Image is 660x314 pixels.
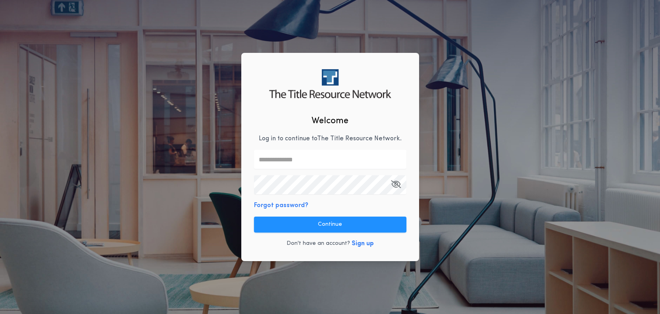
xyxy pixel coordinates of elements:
[254,201,308,210] button: Forgot password?
[287,240,350,248] p: Don't have an account?
[352,239,374,248] button: Sign up
[254,217,406,233] button: Continue
[259,134,402,143] p: Log in to continue to The Title Resource Network .
[312,114,348,128] h2: Welcome
[269,69,391,98] img: logo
